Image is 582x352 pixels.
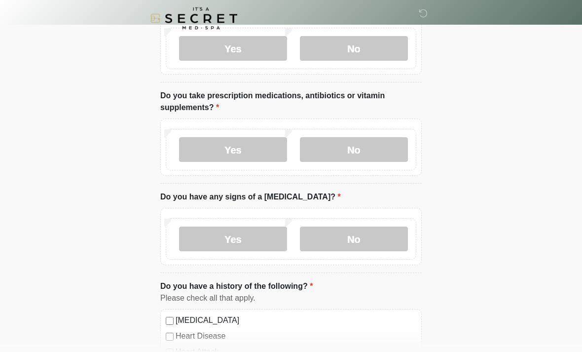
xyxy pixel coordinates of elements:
[300,138,408,162] label: No
[160,192,341,203] label: Do you have any signs of a [MEDICAL_DATA]?
[166,333,174,341] input: Heart Disease
[179,37,287,61] label: Yes
[160,281,313,293] label: Do you have a history of the following?
[166,317,174,325] input: [MEDICAL_DATA]
[176,315,416,327] label: [MEDICAL_DATA]
[160,293,422,305] div: Please check all that apply.
[300,37,408,61] label: No
[150,7,237,30] img: It's A Secret Med Spa Logo
[300,227,408,252] label: No
[176,331,416,343] label: Heart Disease
[179,138,287,162] label: Yes
[179,227,287,252] label: Yes
[160,90,422,114] label: Do you take prescription medications, antibiotics or vitamin supplements?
